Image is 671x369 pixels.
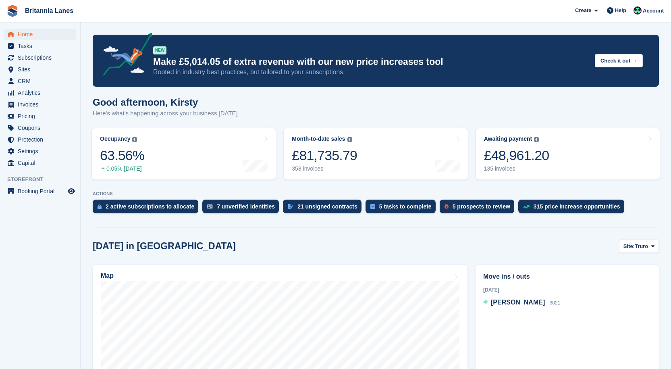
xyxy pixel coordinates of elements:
span: Create [575,6,591,15]
div: 21 unsigned contracts [297,203,357,210]
div: Occupancy [100,136,130,142]
a: Month-to-date sales £81,735.79 358 invoices [284,128,467,179]
span: Capital [18,157,66,169]
div: 5 tasks to complete [379,203,432,210]
img: stora-icon-8386f47178a22dfd0bd8f6a31ec36ba5ce8667c1dd55bd0f319d3a0aa187defe.svg [6,5,19,17]
a: 2 active subscriptions to allocate [93,200,202,217]
img: icon-info-grey-7440780725fd019a000dd9b08b2336e03edf1995a4989e88bcd33f0948082b44.svg [534,137,539,142]
span: Settings [18,146,66,157]
a: menu [4,134,76,145]
span: Analytics [18,87,66,98]
a: [PERSON_NAME] 3021 [483,298,560,308]
img: price-adjustments-announcement-icon-8257ccfd72463d97f412b2fc003d46551f7dbcb40ab6d574587a9cd5c0d94... [96,33,153,79]
span: Invoices [18,99,66,110]
div: Awaiting payment [484,136,532,142]
a: 5 tasks to complete [366,200,440,217]
a: menu [4,110,76,122]
a: menu [4,186,76,197]
span: Truro [635,242,648,250]
a: Awaiting payment £48,961.20 135 invoices [476,128,660,179]
button: Check it out → [595,54,643,67]
div: 0.05% [DATE] [100,165,144,172]
a: menu [4,29,76,40]
span: Help [615,6,626,15]
a: menu [4,64,76,75]
span: 3021 [550,300,561,306]
img: verify_identity-adf6edd0f0f0b5bbfe63781bf79b02c33cf7c696d77639b501bdc392416b5a36.svg [207,204,213,209]
img: Kirsty Miles [634,6,642,15]
span: Protection [18,134,66,145]
img: task-75834270c22a3079a89374b754ae025e5fb1db73e45f91037f5363f120a921f8.svg [370,204,375,209]
span: Subscriptions [18,52,66,63]
span: Site: [623,242,635,250]
span: CRM [18,75,66,87]
div: 2 active subscriptions to allocate [106,203,194,210]
a: menu [4,52,76,63]
img: active_subscription_to_allocate_icon-d502201f5373d7db506a760aba3b589e785aa758c864c3986d89f69b8ff3... [98,204,102,209]
img: icon-info-grey-7440780725fd019a000dd9b08b2336e03edf1995a4989e88bcd33f0948082b44.svg [132,137,137,142]
a: menu [4,99,76,110]
div: 7 unverified identities [217,203,275,210]
span: Pricing [18,110,66,122]
a: menu [4,75,76,87]
a: Preview store [66,186,76,196]
p: Make £5,014.05 of extra revenue with our new price increases tool [153,56,588,68]
span: Account [643,7,664,15]
a: menu [4,146,76,157]
img: prospect-51fa495bee0391a8d652442698ab0144808aea92771e9ea1ae160a38d050c398.svg [445,204,449,209]
div: NEW [153,46,166,54]
a: menu [4,40,76,52]
div: £48,961.20 [484,147,549,164]
span: Storefront [7,175,80,183]
a: 21 unsigned contracts [283,200,366,217]
div: Month-to-date sales [292,136,345,142]
span: Tasks [18,40,66,52]
h2: Move ins / outs [483,272,651,281]
p: Rooted in industry best practices, but tailored to your subscriptions. [153,68,588,77]
a: Occupancy 63.56% 0.05% [DATE] [92,128,276,179]
span: Sites [18,64,66,75]
span: Coupons [18,122,66,133]
p: Here's what's happening across your business [DATE] [93,109,238,118]
div: 315 price increase opportunities [534,203,620,210]
img: price_increase_opportunities-93ffe204e8149a01c8c9dc8f82e8f89637d9d84a8eef4429ea346261dce0b2c0.svg [523,205,530,208]
h1: Good afternoon, Kirsty [93,97,238,108]
div: 358 invoices [292,165,357,172]
span: [PERSON_NAME] [491,299,545,306]
span: Home [18,29,66,40]
a: menu [4,87,76,98]
a: 5 prospects to review [440,200,518,217]
button: Site: Truro [619,240,659,253]
img: icon-info-grey-7440780725fd019a000dd9b08b2336e03edf1995a4989e88bcd33f0948082b44.svg [347,137,352,142]
p: ACTIONS [93,191,659,196]
h2: Map [101,272,114,279]
span: Booking Portal [18,186,66,197]
div: £81,735.79 [292,147,357,164]
div: 5 prospects to review [453,203,510,210]
img: contract_signature_icon-13c848040528278c33f63329250d36e43548de30e8caae1d1a13099fd9432cc5.svg [288,204,293,209]
a: menu [4,122,76,133]
div: [DATE] [483,286,651,294]
a: menu [4,157,76,169]
a: 315 price increase opportunities [518,200,628,217]
div: 135 invoices [484,165,549,172]
a: Britannia Lanes [22,4,77,17]
div: 63.56% [100,147,144,164]
h2: [DATE] in [GEOGRAPHIC_DATA] [93,241,236,252]
a: 7 unverified identities [202,200,283,217]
